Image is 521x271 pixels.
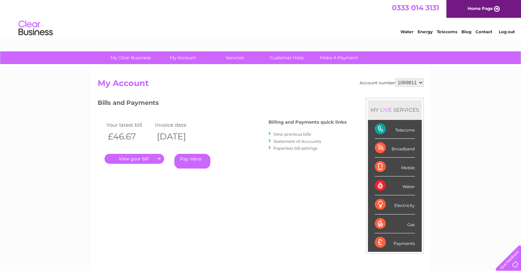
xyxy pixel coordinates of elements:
a: Make A Payment [311,51,367,64]
h2: My Account [98,78,424,91]
a: Pay Here [174,154,210,169]
div: Water [375,176,415,195]
a: Statement of Accounts [273,139,321,144]
div: Electricity [375,195,415,214]
a: Services [207,51,263,64]
a: Telecoms [437,29,457,34]
td: Your latest bill [104,120,154,130]
div: Telecoms [375,120,415,139]
a: Contact [475,29,492,34]
a: Energy [418,29,433,34]
div: Clear Business is a trading name of Verastar Limited (registered in [GEOGRAPHIC_DATA] No. 3667643... [99,4,423,33]
a: Water [400,29,413,34]
div: Broadband [375,139,415,158]
div: Gas [375,214,415,233]
img: logo.png [18,18,53,39]
a: 0333 014 3131 [392,3,439,12]
div: Account number [360,78,424,87]
div: MY SERVICES [368,100,422,120]
td: Invoice date [153,120,203,130]
a: . [104,154,164,164]
a: My Account [154,51,211,64]
div: Payments [375,233,415,252]
th: [DATE] [153,130,203,144]
div: LIVE [379,107,393,113]
th: £46.67 [104,130,154,144]
a: Blog [461,29,471,34]
a: View previous bills [273,132,311,137]
a: Customer Help [259,51,315,64]
a: Log out [498,29,514,34]
h4: Billing and Payments quick links [269,120,347,125]
a: My Clear Business [102,51,159,64]
div: Mobile [375,158,415,176]
h3: Bills and Payments [98,98,347,110]
a: Paperless bill settings [273,146,318,151]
